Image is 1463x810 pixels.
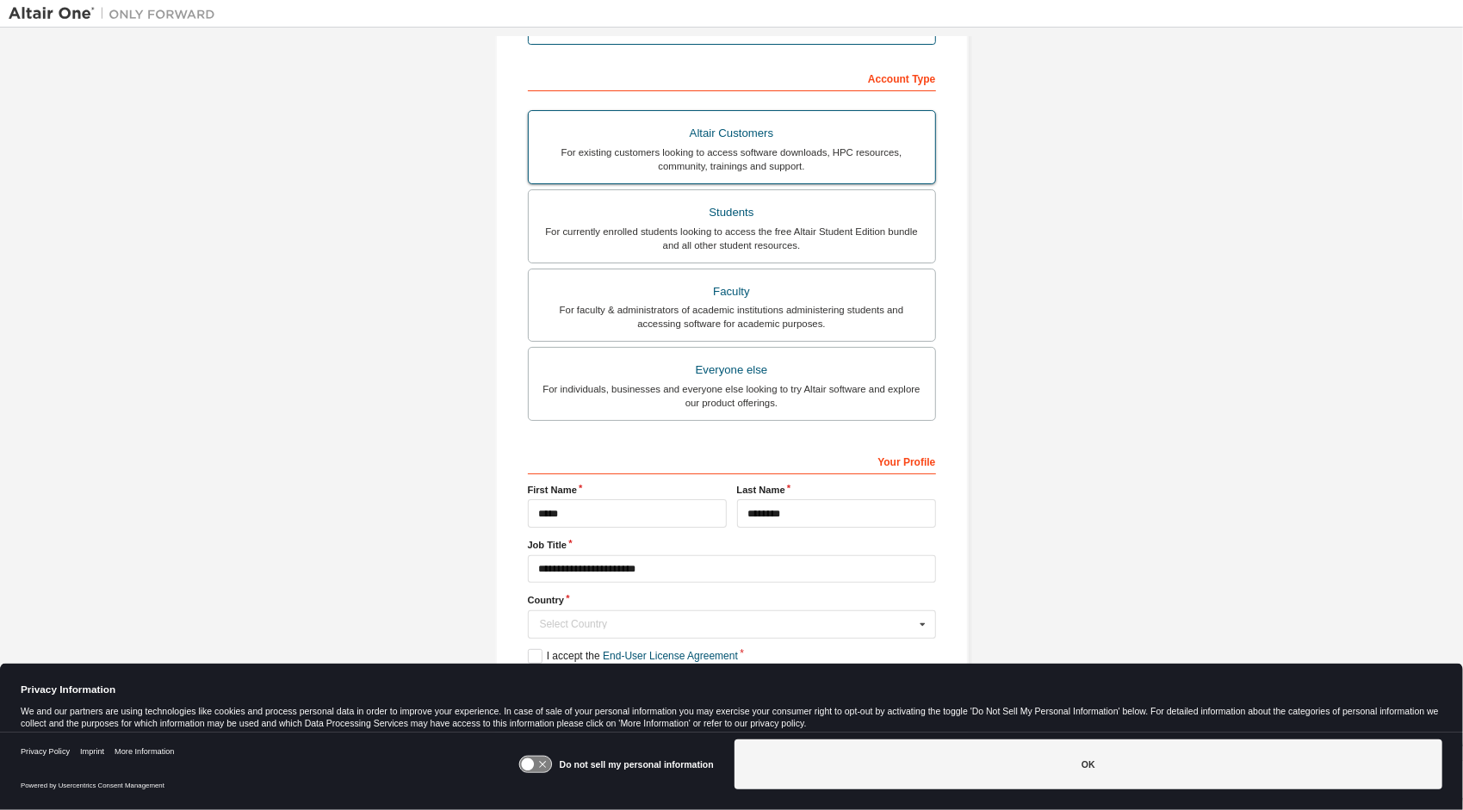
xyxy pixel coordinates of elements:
div: For individuals, businesses and everyone else looking to try Altair software and explore our prod... [539,382,925,410]
div: Select Country [540,619,914,629]
label: Last Name [737,483,936,497]
div: Students [539,201,925,225]
div: Faculty [539,280,925,304]
div: For existing customers looking to access software downloads, HPC resources, community, trainings ... [539,145,925,173]
div: Altair Customers [539,121,925,145]
div: For faculty & administrators of academic institutions administering students and accessing softwa... [539,303,925,331]
img: Altair One [9,5,224,22]
a: End-User License Agreement [603,650,738,662]
label: Job Title [528,538,936,552]
div: Account Type [528,64,936,91]
label: First Name [528,483,727,497]
label: I accept the [528,649,738,664]
label: Country [528,593,936,607]
div: For currently enrolled students looking to access the free Altair Student Edition bundle and all ... [539,225,925,252]
div: Everyone else [539,358,925,382]
div: Your Profile [528,447,936,474]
